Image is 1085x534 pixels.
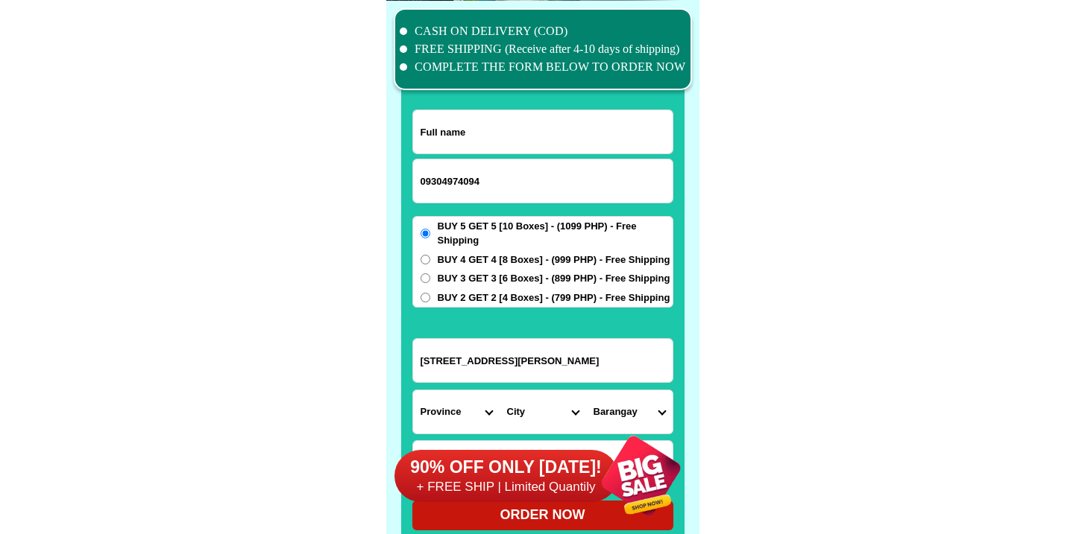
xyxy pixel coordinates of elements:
[421,229,430,238] input: BUY 5 GET 5 [10 Boxes] - (1099 PHP) - Free Shipping
[421,273,430,283] input: BUY 3 GET 3 [6 Boxes] - (899 PHP) - Free Shipping
[400,22,686,40] li: CASH ON DELIVERY (COD)
[400,40,686,58] li: FREE SHIPPING (Receive after 4-10 days of shipping)
[438,252,670,267] span: BUY 4 GET 4 [8 Boxes] - (999 PHP) - Free Shipping
[586,390,673,433] select: Select commune
[438,219,673,248] span: BUY 5 GET 5 [10 Boxes] - (1099 PHP) - Free Shipping
[500,390,586,433] select: Select district
[400,58,686,76] li: COMPLETE THE FORM BELOW TO ORDER NOW
[421,255,430,264] input: BUY 4 GET 4 [8 Boxes] - (999 PHP) - Free Shipping
[413,390,500,433] select: Select province
[438,290,670,305] span: BUY 2 GET 2 [4 Boxes] - (799 PHP) - Free Shipping
[394,457,618,479] h6: 90% OFF ONLY [DATE]!
[413,339,673,382] input: Input address
[438,271,670,286] span: BUY 3 GET 3 [6 Boxes] - (899 PHP) - Free Shipping
[421,293,430,302] input: BUY 2 GET 2 [4 Boxes] - (799 PHP) - Free Shipping
[394,479,618,495] h6: + FREE SHIP | Limited Quantily
[413,110,673,153] input: Input full_name
[413,159,673,203] input: Input phone_number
